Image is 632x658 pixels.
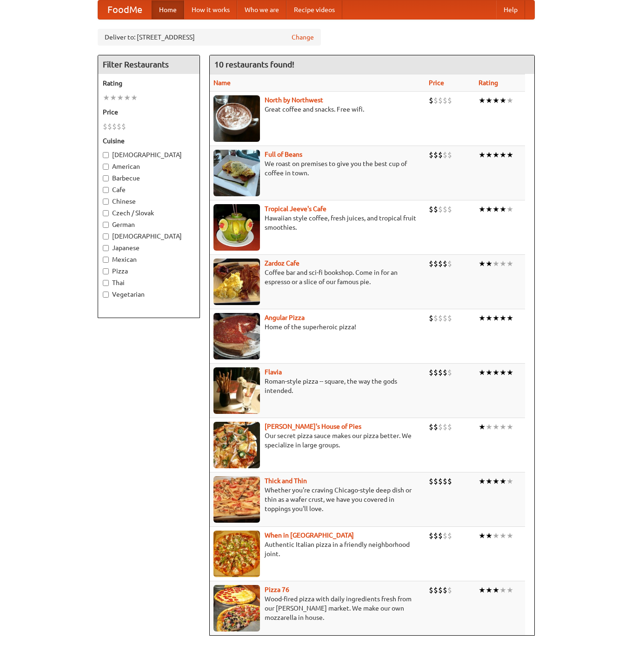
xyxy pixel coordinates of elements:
li: $ [433,531,438,541]
li: $ [429,476,433,486]
a: Zardoz Cafe [265,259,299,267]
p: Home of the superheroic pizza! [213,322,422,332]
li: ★ [486,476,492,486]
li: $ [438,259,443,269]
li: ★ [492,150,499,160]
li: ★ [117,93,124,103]
li: ★ [499,422,506,432]
h5: Price [103,107,195,117]
li: ★ [479,422,486,432]
input: American [103,164,109,170]
li: ★ [499,95,506,106]
li: ★ [486,422,492,432]
li: ★ [499,150,506,160]
li: $ [447,585,452,595]
p: We roast on premises to give you the best cup of coffee in town. [213,159,422,178]
img: thick.jpg [213,476,260,523]
li: ★ [492,422,499,432]
li: ★ [492,204,499,214]
li: $ [443,531,447,541]
li: ★ [499,313,506,323]
li: $ [443,259,447,269]
label: Vegetarian [103,290,195,299]
li: $ [447,204,452,214]
li: $ [429,313,433,323]
li: ★ [479,95,486,106]
label: Cafe [103,185,195,194]
li: $ [429,585,433,595]
li: $ [429,531,433,541]
li: $ [121,121,126,132]
li: ★ [124,93,131,103]
li: ★ [486,531,492,541]
p: Whether you're craving Chicago-style deep dish or thin as a wafer crust, we have you covered in t... [213,485,422,513]
li: $ [447,95,452,106]
li: ★ [479,585,486,595]
img: luigis.jpg [213,422,260,468]
li: ★ [486,95,492,106]
b: Tropical Jeeve's Cafe [265,205,326,213]
li: ★ [479,150,486,160]
b: Full of Beans [265,151,302,158]
li: ★ [479,476,486,486]
li: $ [447,313,452,323]
b: Flavia [265,368,282,376]
li: ★ [506,585,513,595]
h5: Cuisine [103,136,195,146]
li: $ [107,121,112,132]
label: Thai [103,278,195,287]
li: ★ [492,585,499,595]
p: Great coffee and snacks. Free wifi. [213,105,422,114]
li: ★ [506,531,513,541]
a: Home [152,0,184,19]
a: Help [496,0,525,19]
li: $ [433,95,438,106]
img: pizza76.jpg [213,585,260,631]
li: $ [443,585,447,595]
li: $ [429,95,433,106]
label: Mexican [103,255,195,264]
li: ★ [492,313,499,323]
li: $ [433,585,438,595]
li: $ [103,121,107,132]
li: ★ [506,422,513,432]
a: Recipe videos [286,0,342,19]
a: Pizza 76 [265,586,289,593]
input: German [103,222,109,228]
li: ★ [486,367,492,378]
input: Barbecue [103,175,109,181]
li: ★ [499,204,506,214]
li: $ [429,259,433,269]
li: ★ [506,476,513,486]
img: flavia.jpg [213,367,260,414]
li: ★ [506,150,513,160]
a: Angular Pizza [265,314,305,321]
img: wheninrome.jpg [213,531,260,577]
a: When in [GEOGRAPHIC_DATA] [265,532,354,539]
li: ★ [499,531,506,541]
input: Cafe [103,187,109,193]
li: ★ [506,204,513,214]
li: $ [438,422,443,432]
li: ★ [499,367,506,378]
li: $ [429,204,433,214]
li: ★ [486,259,492,269]
a: Change [292,33,314,42]
li: $ [112,121,117,132]
li: $ [443,95,447,106]
input: Vegetarian [103,292,109,298]
b: North by Northwest [265,96,323,104]
li: $ [443,422,447,432]
li: $ [438,95,443,106]
li: $ [447,531,452,541]
h5: Rating [103,79,195,88]
li: $ [443,150,447,160]
li: ★ [486,150,492,160]
p: Authentic Italian pizza in a friendly neighborhood joint. [213,540,422,558]
b: Thick and Thin [265,477,307,485]
li: ★ [492,95,499,106]
li: $ [438,585,443,595]
li: ★ [506,313,513,323]
li: $ [443,476,447,486]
